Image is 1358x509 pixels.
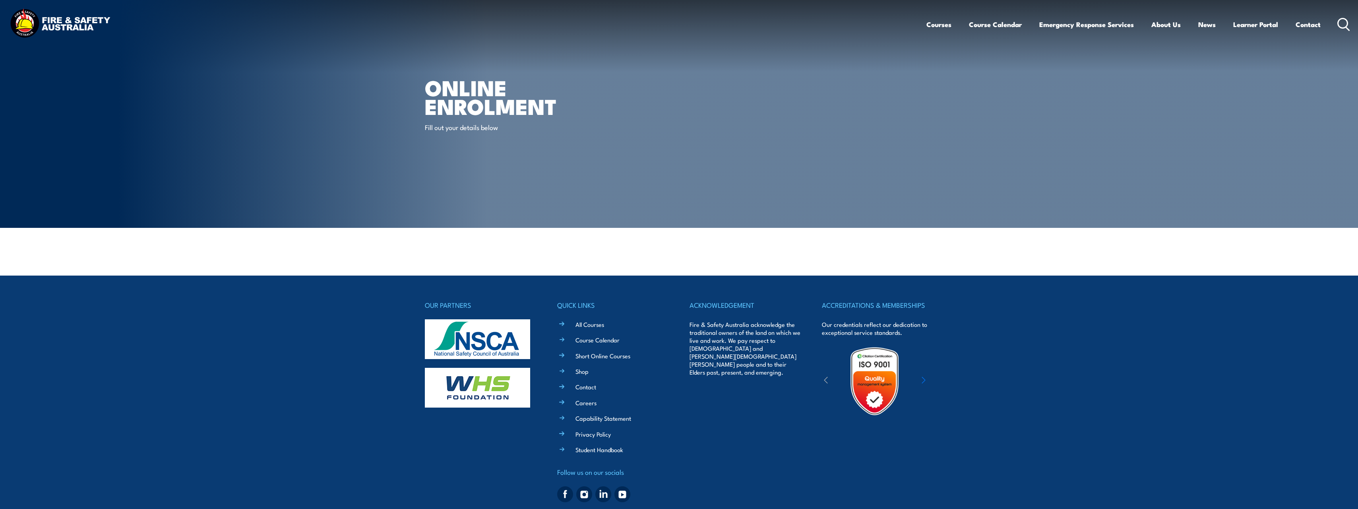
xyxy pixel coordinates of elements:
p: Fill out your details below [425,122,570,132]
img: nsca-logo-footer [425,319,530,359]
a: Contact [1296,14,1321,35]
img: ewpa-logo [910,367,979,395]
a: News [1198,14,1216,35]
h4: ACCREDITATIONS & MEMBERSHIPS [822,299,933,311]
a: Learner Portal [1233,14,1278,35]
a: Short Online Courses [575,352,630,360]
a: All Courses [575,320,604,328]
img: Untitled design (19) [840,346,909,416]
h4: OUR PARTNERS [425,299,536,311]
a: Contact [575,383,596,391]
a: Student Handbook [575,445,623,454]
a: Careers [575,398,597,407]
h4: Follow us on our socials [557,466,668,478]
p: Our credentials reflect our dedication to exceptional service standards. [822,321,933,336]
h4: ACKNOWLEDGEMENT [690,299,801,311]
a: Emergency Response Services [1039,14,1134,35]
a: Course Calendar [575,336,620,344]
a: About Us [1151,14,1181,35]
a: Privacy Policy [575,430,611,438]
a: Capability Statement [575,414,631,422]
a: Course Calendar [969,14,1022,35]
a: Shop [575,367,589,375]
img: whs-logo-footer [425,368,530,408]
h4: QUICK LINKS [557,299,668,311]
h1: Online Enrolment [425,78,621,115]
a: Courses [926,14,951,35]
p: Fire & Safety Australia acknowledge the traditional owners of the land on which we live and work.... [690,321,801,376]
